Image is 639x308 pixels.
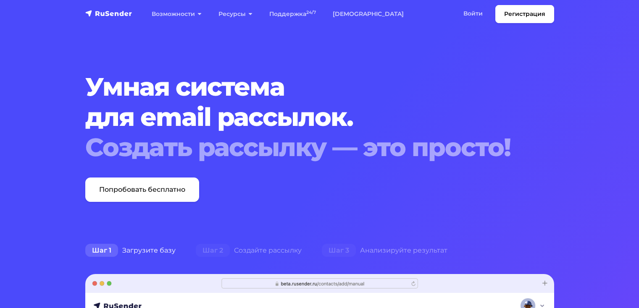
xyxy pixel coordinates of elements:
[210,5,261,23] a: Ресурсы
[261,5,324,23] a: Поддержка24/7
[85,177,199,202] a: Попробовать бесплатно
[75,242,186,259] div: Загрузите базу
[143,5,210,23] a: Возможности
[85,244,118,257] span: Шаг 1
[306,10,316,15] sup: 24/7
[85,9,132,18] img: RuSender
[312,242,458,259] div: Анализируйте результат
[196,244,230,257] span: Шаг 2
[322,244,356,257] span: Шаг 3
[85,132,514,162] div: Создать рассылку — это просто!
[85,72,514,162] h1: Умная система для email рассылок.
[455,5,491,22] a: Войти
[324,5,412,23] a: [DEMOGRAPHIC_DATA]
[495,5,554,23] a: Регистрация
[186,242,312,259] div: Создайте рассылку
